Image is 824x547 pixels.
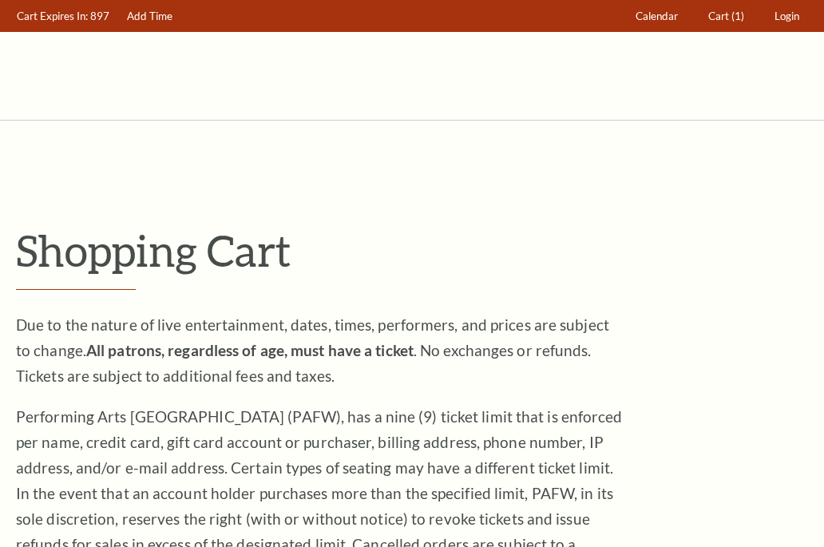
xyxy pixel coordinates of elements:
[628,1,686,32] a: Calendar
[16,224,808,276] p: Shopping Cart
[767,1,807,32] a: Login
[90,10,109,22] span: 897
[636,10,678,22] span: Calendar
[774,10,799,22] span: Login
[120,1,180,32] a: Add Time
[17,10,88,22] span: Cart Expires In:
[86,341,414,359] strong: All patrons, regardless of age, must have a ticket
[701,1,752,32] a: Cart (1)
[708,10,729,22] span: Cart
[731,10,744,22] span: (1)
[16,315,609,385] span: Due to the nature of live entertainment, dates, times, performers, and prices are subject to chan...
